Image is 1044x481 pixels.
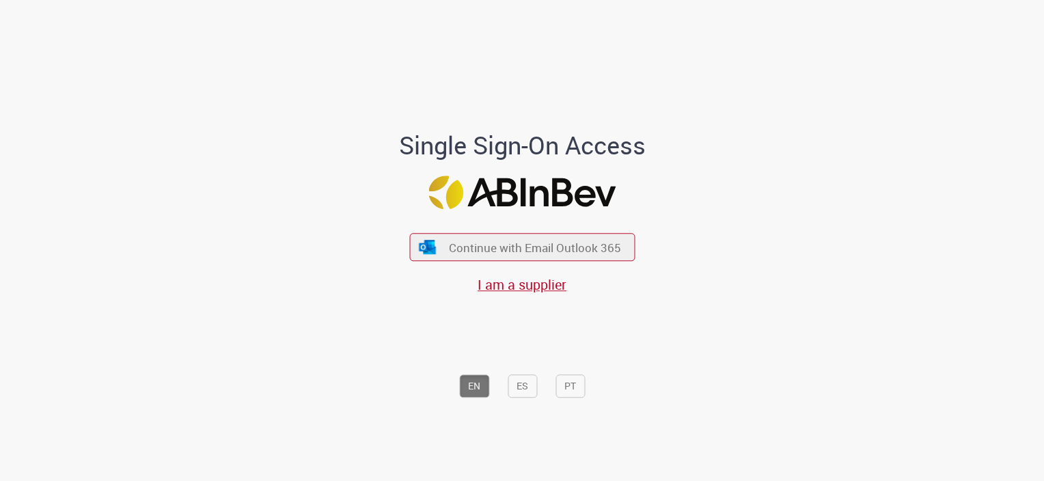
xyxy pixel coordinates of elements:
img: Logo ABInBev [428,176,616,209]
button: ícone Azure/Microsoft 360 Continue with Email Outlook 365 [409,233,635,261]
button: PT [555,374,585,398]
button: EN [459,374,489,398]
a: I am a supplier [478,276,566,294]
img: ícone Azure/Microsoft 360 [418,240,437,254]
span: Continue with Email Outlook 365 [449,240,621,256]
h1: Single Sign-On Access [333,133,712,160]
button: ES [508,374,537,398]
